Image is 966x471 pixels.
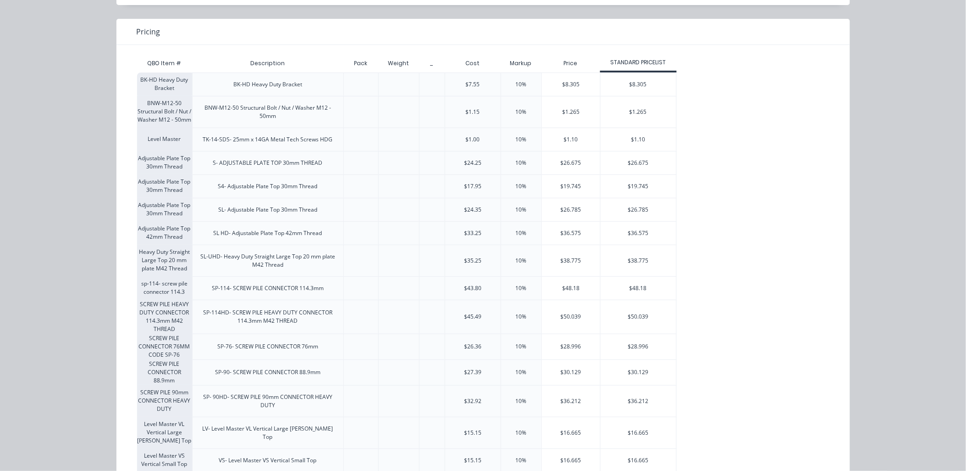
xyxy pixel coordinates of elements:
[219,456,317,465] div: VS- Level Master VS Vertical Small Top
[137,300,192,334] div: SCREW PILE HEAVY DUTY CONNECTOR 114.3mm M42 THREAD
[542,360,600,385] div: $30.129
[137,334,192,359] div: SCREW PILE CONNECTOR 76MM CODE SP-76
[466,108,480,116] div: $1.15
[542,417,600,449] div: $16.665
[541,54,600,73] div: Price
[464,182,481,191] div: $17.95
[466,135,480,144] div: $1.00
[542,300,600,334] div: $50.039
[214,229,322,237] div: SL HD- Adjustable Plate Top 42mm Thread
[243,52,292,75] div: Description
[137,245,192,276] div: Heavy Duty Straight Large Top 20 mm plate M42 Thread
[218,206,317,214] div: SL- Adjustable Plate Top 30mm Thread
[516,182,527,191] div: 10%
[381,52,416,75] div: Weight
[464,368,481,376] div: $27.39
[600,58,677,67] div: STANDARD PRICELIST
[137,276,192,300] div: sp-114- screw pile connector 114.3
[464,397,481,405] div: $32.92
[516,257,527,265] div: 10%
[464,313,481,321] div: $45.49
[200,104,336,120] div: BNW-M12-50 Structural Bolt / Nut / Washer M12 - 50mm
[601,300,676,334] div: $50.039
[516,284,527,292] div: 10%
[464,206,481,214] div: $24.35
[542,334,600,359] div: $28.996
[516,313,527,321] div: 10%
[601,175,676,198] div: $19.745
[516,368,527,376] div: 10%
[516,229,527,237] div: 10%
[516,429,527,437] div: 10%
[137,385,192,417] div: SCREW PILE 90mm CONNECTOR HEAVY DUTY
[516,108,527,116] div: 10%
[601,222,676,245] div: $36.575
[601,73,676,96] div: $8.305
[200,425,336,441] div: LV- Level Master VL Vertical Large [PERSON_NAME] Top
[516,397,527,405] div: 10%
[200,252,336,269] div: SL-UHD- Heavy Duty Straight Large Top 20 mm plate M42 Thread
[213,159,323,167] div: S- ADJUSTABLE PLATE TOP 30mm THREAD
[137,151,192,174] div: Adjustable Plate Top 30mm Thread
[516,206,527,214] div: 10%
[542,386,600,417] div: $36.212
[464,257,481,265] div: $35.25
[516,135,527,144] div: 10%
[137,26,160,37] span: Pricing
[217,342,318,351] div: SP-76- SCREW PILE CONNECTOR 76mm
[464,429,481,437] div: $15.15
[200,393,336,409] div: SP- 90HD- SCREW PILE 90mm CONNECTOR HEAVY DUTY
[212,284,324,292] div: SP-114- SCREW PILE CONNECTOR 114.3mm
[542,175,600,198] div: $19.745
[200,308,336,325] div: SP-114HD- SCREW PILE HEAVY DUTY CONNECTOR 114.3mm M42 THREAD
[501,54,541,73] div: Markup
[516,456,527,465] div: 10%
[601,277,676,300] div: $48.18
[445,54,501,73] div: Cost
[516,159,527,167] div: 10%
[203,135,333,144] div: TK-14-SDS- 25mm x 14GA Metal Tech Screws HDG
[601,198,676,221] div: $26.785
[542,96,600,128] div: $1.265
[137,73,192,96] div: BK-HD Heavy Duty Bracket
[601,417,676,449] div: $16.665
[542,222,600,245] div: $36.575
[542,277,600,300] div: $48.18
[601,386,676,417] div: $36.212
[601,334,676,359] div: $28.996
[137,417,192,449] div: Level Master VL Vertical Large [PERSON_NAME] Top
[137,174,192,198] div: Adjustable Plate Top 30mm Thread
[466,80,480,89] div: $7.55
[601,128,676,151] div: $1.10
[347,52,375,75] div: Pack
[464,229,481,237] div: $33.25
[218,182,318,191] div: S4- Adjustable Plate Top 30mm Thread
[542,198,600,221] div: $26.785
[137,359,192,385] div: SCREW PILE CONNECTOR 88.9mm
[601,151,676,174] div: $26.675
[542,151,600,174] div: $26.675
[601,360,676,385] div: $30.129
[601,245,676,276] div: $38.775
[215,368,320,376] div: SP-90- SCREW PILE CONNECTOR 88.9mm
[137,221,192,245] div: Adjustable Plate Top 42mm Thread
[542,73,600,96] div: $8.305
[516,342,527,351] div: 10%
[542,128,600,151] div: $1.10
[233,80,302,89] div: BK-HD Heavy Duty Bracket
[137,96,192,128] div: BNW-M12-50 Structural Bolt / Nut / Washer M12 - 50mm
[464,159,481,167] div: $24.25
[542,245,600,276] div: $38.775
[137,198,192,221] div: Adjustable Plate Top 30mm Thread
[137,128,192,151] div: Level Master
[601,96,676,128] div: $1.265
[464,284,481,292] div: $43.80
[423,52,441,75] div: _
[464,456,481,465] div: $15.15
[137,54,192,73] div: QBO Item #
[464,342,481,351] div: $26.36
[516,80,527,89] div: 10%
